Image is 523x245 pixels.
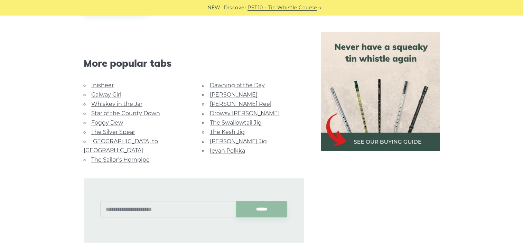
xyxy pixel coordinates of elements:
[91,119,123,126] a: Foggy Dew
[321,32,440,151] img: tin whistle buying guide
[207,4,222,12] span: NEW:
[248,4,317,12] a: PST10 - Tin Whistle Course
[84,57,304,69] span: More popular tabs
[210,110,280,117] a: Drowsy [PERSON_NAME]
[91,82,114,89] a: Inisheer
[91,129,135,135] a: The Silver Spear
[210,82,265,89] a: Dawning of the Day
[91,91,121,98] a: Galway Girl
[210,101,271,107] a: [PERSON_NAME] Reel
[210,147,245,154] a: Ievan Polkka
[91,110,160,117] a: Star of the County Down
[210,138,267,145] a: [PERSON_NAME] Jig
[91,156,150,163] a: The Sailor’s Hornpipe
[210,91,258,98] a: [PERSON_NAME]
[91,101,142,107] a: Whiskey in the Jar
[210,119,262,126] a: The Swallowtail Jig
[84,138,158,154] a: [GEOGRAPHIC_DATA] to [GEOGRAPHIC_DATA]
[224,4,246,12] span: Discover
[210,129,245,135] a: The Kesh Jig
